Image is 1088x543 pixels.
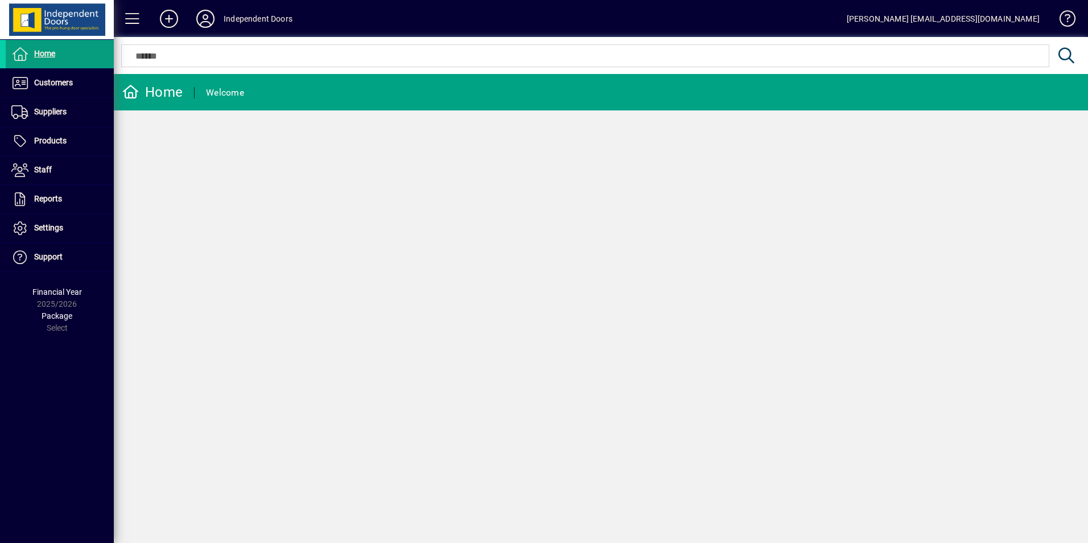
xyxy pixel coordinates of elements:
[1051,2,1074,39] a: Knowledge Base
[6,69,114,97] a: Customers
[34,49,55,58] span: Home
[6,127,114,155] a: Products
[206,84,244,102] div: Welcome
[42,311,72,320] span: Package
[187,9,224,29] button: Profile
[6,156,114,184] a: Staff
[32,287,82,297] span: Financial Year
[6,243,114,271] a: Support
[34,223,63,232] span: Settings
[847,10,1040,28] div: [PERSON_NAME] [EMAIL_ADDRESS][DOMAIN_NAME]
[6,185,114,213] a: Reports
[6,98,114,126] a: Suppliers
[151,9,187,29] button: Add
[34,78,73,87] span: Customers
[122,83,183,101] div: Home
[224,10,292,28] div: Independent Doors
[6,214,114,242] a: Settings
[34,194,62,203] span: Reports
[34,136,67,145] span: Products
[34,107,67,116] span: Suppliers
[34,165,52,174] span: Staff
[34,252,63,261] span: Support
